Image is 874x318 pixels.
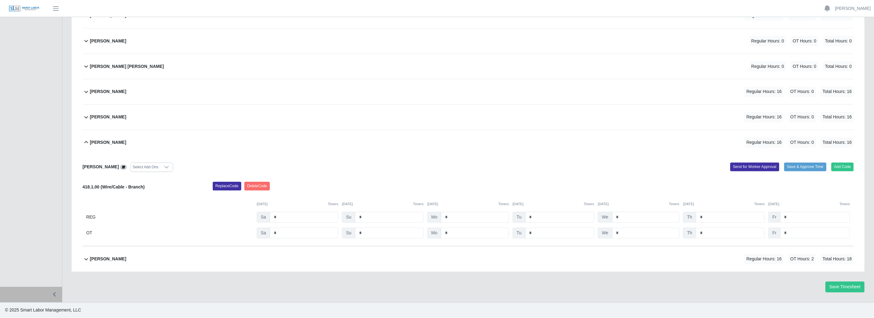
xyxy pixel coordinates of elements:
[90,63,164,70] b: [PERSON_NAME] [PERSON_NAME]
[791,36,818,46] span: OT Hours: 0
[598,202,680,207] div: [DATE]
[791,61,818,72] span: OT Hours: 0
[131,163,160,172] div: Select Add Ons
[342,228,355,239] span: Su
[342,212,355,223] span: Su
[427,212,441,223] span: Mo
[427,202,509,207] div: [DATE]
[789,87,816,97] span: OT Hours: 0
[821,138,854,148] span: Total Hours: 16
[244,182,270,191] button: DeleteCode
[90,114,126,121] b: [PERSON_NAME]
[9,5,40,12] img: SLM Logo
[769,202,850,207] div: [DATE]
[82,130,854,155] button: [PERSON_NAME] Regular Hours: 16 OT Hours: 0 Total Hours: 16
[789,254,816,264] span: OT Hours: 2
[769,228,781,239] span: Fr
[328,202,338,207] button: Timers
[427,228,441,239] span: Mo
[745,138,784,148] span: Regular Hours: 16
[821,112,854,122] span: Total Hours: 16
[213,182,241,191] button: ReplaceCode
[90,38,126,44] b: [PERSON_NAME]
[835,5,871,12] a: [PERSON_NAME]
[86,228,253,239] div: OT
[784,163,827,171] button: Save & Approve Time
[82,185,145,190] b: 418.1.00 (Wire/Cable - Branch)
[82,247,854,272] button: [PERSON_NAME] Regular Hours: 16 OT Hours: 2 Total Hours: 18
[789,138,816,148] span: OT Hours: 0
[821,87,854,97] span: Total Hours: 16
[90,256,126,263] b: [PERSON_NAME]
[750,61,786,72] span: Regular Hours: 0
[745,87,784,97] span: Regular Hours: 16
[342,202,424,207] div: [DATE]
[683,212,696,223] span: Th
[821,254,854,264] span: Total Hours: 18
[789,112,816,122] span: OT Hours: 0
[730,163,779,171] button: Send for Worker Approval
[745,112,784,122] span: Regular Hours: 16
[513,228,526,239] span: Tu
[840,202,850,207] button: Timers
[754,202,765,207] button: Timers
[82,165,119,170] b: [PERSON_NAME]
[513,202,594,207] div: [DATE]
[86,212,253,223] div: REG
[832,163,854,171] button: Add Code
[413,202,424,207] button: Timers
[257,212,270,223] span: Sa
[584,202,594,207] button: Timers
[745,254,784,264] span: Regular Hours: 16
[82,54,854,79] button: [PERSON_NAME] [PERSON_NAME] Regular Hours: 0 OT Hours: 0 Total Hours: 0
[257,228,270,239] span: Sa
[769,212,781,223] span: Fr
[82,79,854,104] button: [PERSON_NAME] Regular Hours: 16 OT Hours: 0 Total Hours: 16
[669,202,680,207] button: Timers
[498,202,509,207] button: Timers
[598,212,613,223] span: We
[90,139,126,146] b: [PERSON_NAME]
[750,36,786,46] span: Regular Hours: 0
[683,228,696,239] span: Th
[257,202,338,207] div: [DATE]
[826,282,865,293] button: Save Timesheet
[82,105,854,130] button: [PERSON_NAME] Regular Hours: 16 OT Hours: 0 Total Hours: 16
[598,228,613,239] span: We
[823,36,854,46] span: Total Hours: 0
[90,89,126,95] b: [PERSON_NAME]
[823,61,854,72] span: Total Hours: 0
[683,202,765,207] div: [DATE]
[82,29,854,54] button: [PERSON_NAME] Regular Hours: 0 OT Hours: 0 Total Hours: 0
[120,165,127,170] a: View/Edit Notes
[5,308,81,313] span: © 2025 Smart Labor Management, LLC
[513,212,526,223] span: Tu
